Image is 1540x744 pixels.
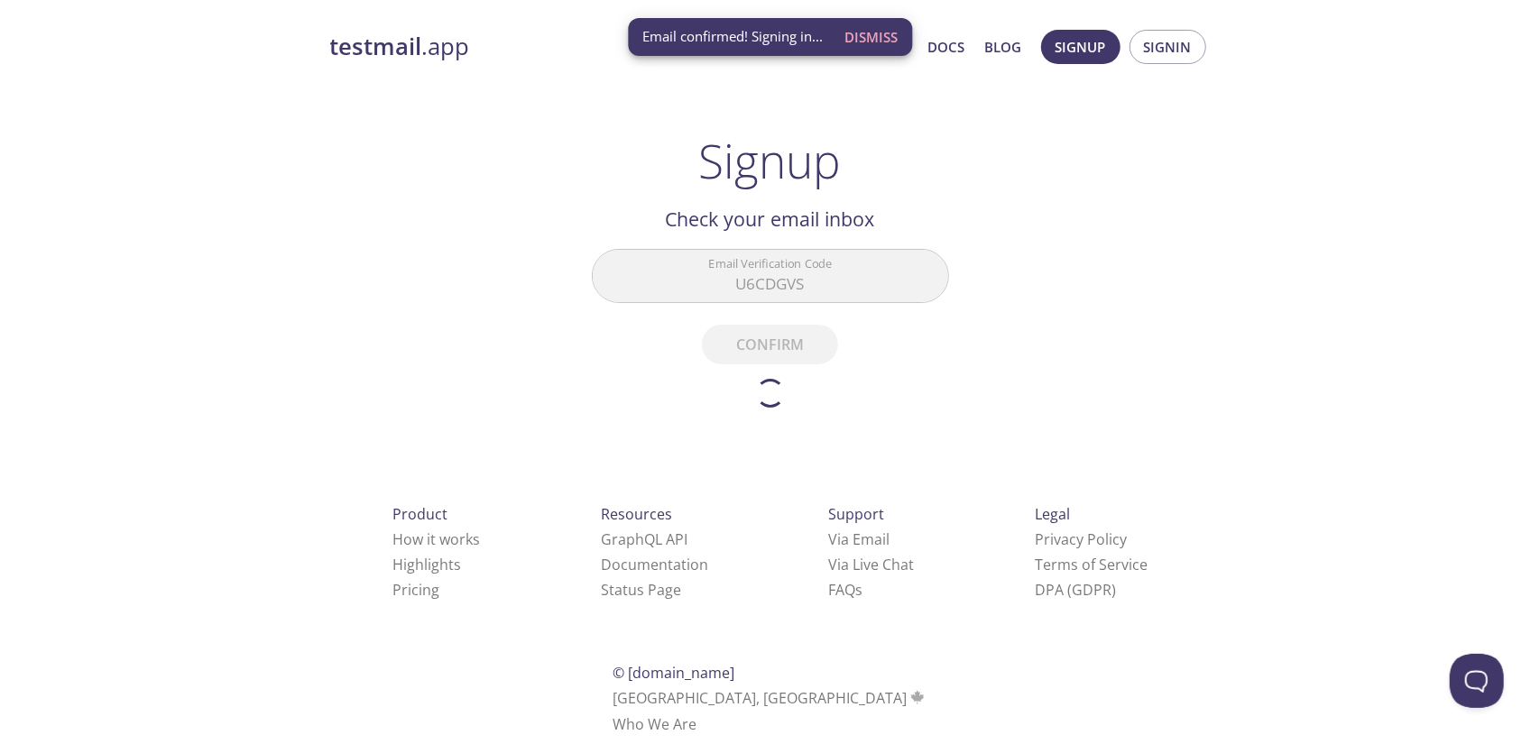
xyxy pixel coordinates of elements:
[592,204,949,234] h2: Check your email inbox
[828,504,884,524] span: Support
[1035,504,1070,524] span: Legal
[828,580,862,600] a: FAQ
[392,529,480,549] a: How it works
[613,688,927,708] span: [GEOGRAPHIC_DATA], [GEOGRAPHIC_DATA]
[844,25,898,49] span: Dismiss
[855,580,862,600] span: s
[613,663,734,683] span: © [DOMAIN_NAME]
[392,555,461,574] a: Highlights
[828,529,890,549] a: Via Email
[392,504,447,524] span: Product
[828,555,914,574] a: Via Live Chat
[601,580,681,600] a: Status Page
[1035,529,1127,549] a: Privacy Policy
[699,133,842,188] h1: Signup
[330,32,754,62] a: testmail.app
[601,555,708,574] a: Documentation
[1130,30,1206,64] button: Signin
[1056,35,1106,59] span: Signup
[837,20,905,54] button: Dismiss
[985,35,1022,59] a: Blog
[601,504,672,524] span: Resources
[1041,30,1120,64] button: Signup
[330,31,422,62] strong: testmail
[1450,654,1504,708] iframe: Help Scout Beacon - Open
[613,714,696,734] a: Who We Are
[928,35,965,59] a: Docs
[1035,555,1148,574] a: Terms of Service
[1144,35,1192,59] span: Signin
[642,27,823,46] span: Email confirmed! Signing in...
[392,580,439,600] a: Pricing
[1035,580,1116,600] a: DPA (GDPR)
[601,529,687,549] a: GraphQL API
